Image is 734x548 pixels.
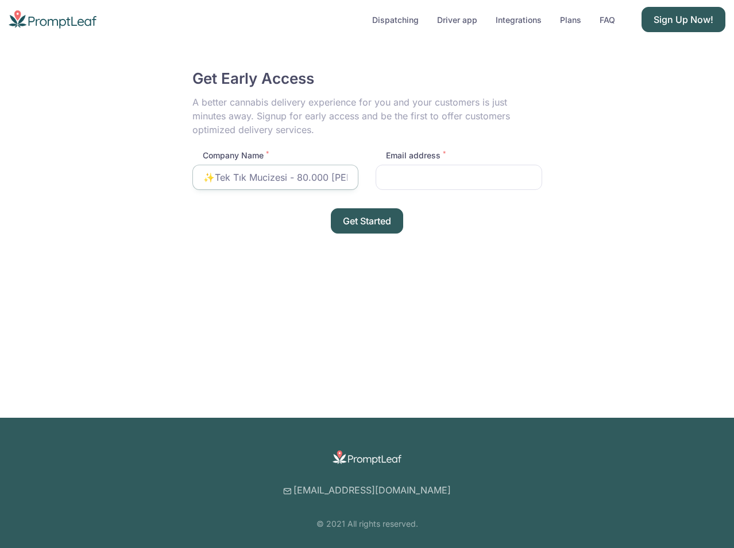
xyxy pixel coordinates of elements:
[363,14,428,26] a: Dispatching
[551,14,590,26] a: Plans
[192,95,542,137] p: A better cannabis delivery experience for you and your customers is just minutes away. Signup for...
[642,7,725,32] a: Sign Up Now!
[9,481,725,499] a: [EMAIL_ADDRESS][DOMAIN_NAME]
[192,149,269,161] label: Company Name
[9,10,96,29] img: Around
[428,14,486,26] a: Driver app
[331,208,403,234] button: Get Started
[192,69,542,88] h2: Get Early Access
[486,14,551,26] a: Integrations
[590,14,624,26] a: FAQ
[376,149,446,161] label: Email address
[316,519,418,528] span: © 2021 All rights reserved.
[333,450,401,465] img: PromptLeaf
